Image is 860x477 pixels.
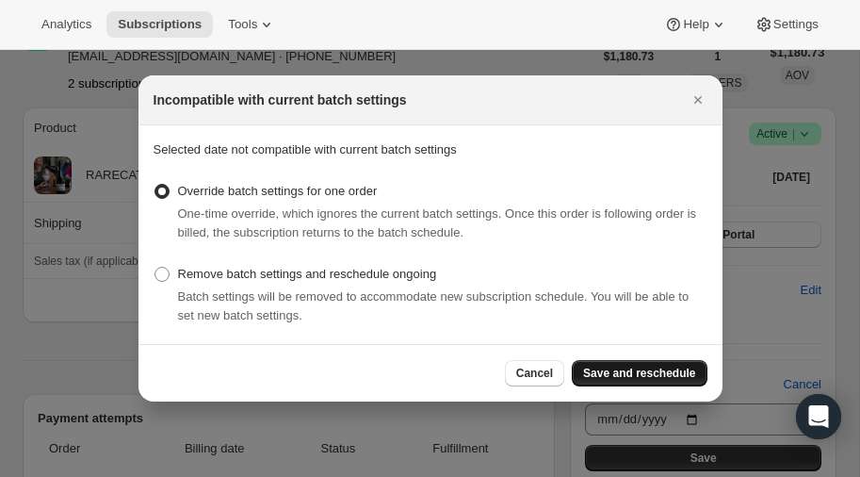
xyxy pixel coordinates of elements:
[743,11,830,38] button: Settings
[154,90,407,109] h2: Incompatible with current batch settings
[773,17,819,32] span: Settings
[154,142,457,156] span: Selected date not compatible with current batch settings
[683,17,708,32] span: Help
[572,360,706,387] button: Save and reschedule
[178,184,378,198] span: Override batch settings for one order
[118,17,202,32] span: Subscriptions
[217,11,287,38] button: Tools
[516,366,553,381] span: Cancel
[228,17,257,32] span: Tools
[30,11,103,38] button: Analytics
[41,17,91,32] span: Analytics
[106,11,213,38] button: Subscriptions
[653,11,738,38] button: Help
[178,267,437,281] span: Remove batch settings and reschedule ongoing
[505,360,564,387] button: Cancel
[685,87,711,113] button: Close
[178,206,697,239] span: One-time override, which ignores the current batch settings. Once this order is following order i...
[178,289,690,322] span: Batch settings will be removed to accommodate new subscription schedule. You will be able to set ...
[796,394,841,439] div: Open Intercom Messenger
[583,366,695,381] span: Save and reschedule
